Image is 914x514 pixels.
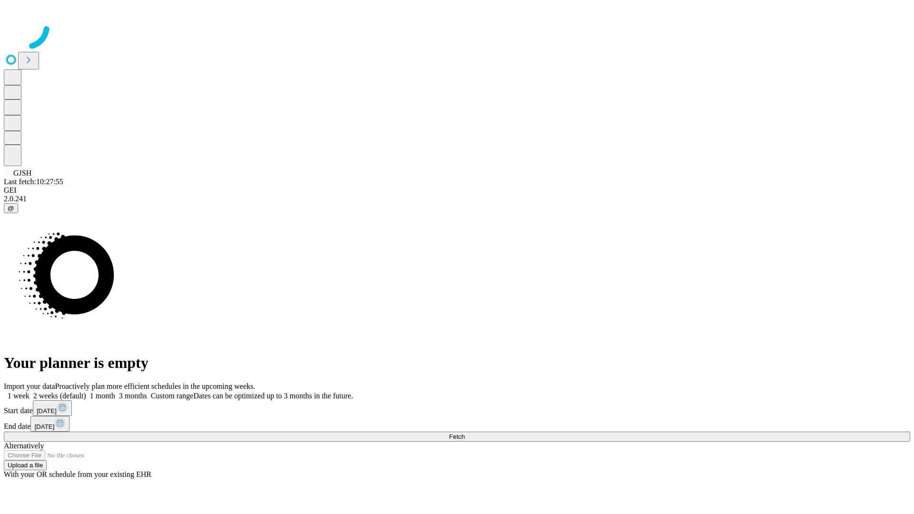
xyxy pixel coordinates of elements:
[4,203,18,213] button: @
[119,392,147,400] span: 3 months
[4,354,910,372] h1: Your planner is empty
[4,416,910,432] div: End date
[13,169,31,177] span: GJSH
[4,382,55,390] span: Import your data
[4,470,151,478] span: With your OR schedule from your existing EHR
[8,392,30,400] span: 1 week
[4,400,910,416] div: Start date
[37,407,57,415] span: [DATE]
[151,392,193,400] span: Custom range
[55,382,255,390] span: Proactively plan more efficient schedules in the upcoming weeks.
[4,442,44,450] span: Alternatively
[4,460,47,470] button: Upload a file
[4,432,910,442] button: Fetch
[193,392,353,400] span: Dates can be optimized up to 3 months in the future.
[4,178,63,186] span: Last fetch: 10:27:55
[90,392,115,400] span: 1 month
[4,186,910,195] div: GEI
[33,392,86,400] span: 2 weeks (default)
[4,195,910,203] div: 2.0.241
[33,400,72,416] button: [DATE]
[8,205,14,212] span: @
[30,416,70,432] button: [DATE]
[34,423,54,430] span: [DATE]
[449,433,465,440] span: Fetch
